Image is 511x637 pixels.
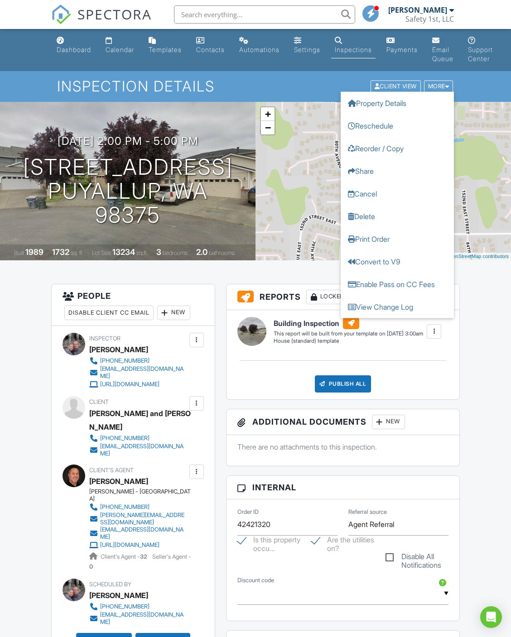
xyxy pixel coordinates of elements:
a: [URL][DOMAIN_NAME] [89,541,187,550]
label: Disable All Notifications [386,552,448,564]
a: [PHONE_NUMBER] [89,356,187,365]
div: Settings [294,46,320,53]
div: Open Intercom Messenger [480,606,502,628]
div: Disable Client CC Email [64,306,154,320]
h6: Building Inspection [274,317,423,329]
span: bathrooms [209,249,235,256]
div: House (standard) template [274,337,423,345]
a: Client View [370,82,423,89]
div: [PERSON_NAME][EMAIL_ADDRESS][DOMAIN_NAME] [100,512,187,526]
a: Automations (Basic) [236,33,283,58]
span: Client's Agent - [101,553,149,560]
a: [PERSON_NAME][EMAIL_ADDRESS][DOMAIN_NAME] [89,512,187,526]
a: Settings [290,33,324,58]
div: 3 [156,247,161,257]
div: [PHONE_NUMBER] [100,357,149,364]
div: 1989 [25,247,43,257]
div: [PERSON_NAME] [388,5,447,14]
label: Order ID [237,508,259,516]
a: [EMAIL_ADDRESS][DOMAIN_NAME] [89,611,187,626]
div: Client View [371,81,421,93]
div: [EMAIL_ADDRESS][DOMAIN_NAME] [100,365,187,380]
h1: Inspection Details [57,78,454,94]
span: Inspector [89,335,121,342]
a: View Change Log [341,296,454,318]
span: Lot Size [92,249,111,256]
a: Property Details [341,92,454,115]
h3: Reports [227,284,459,310]
a: © OpenStreetMap contributors [441,254,509,259]
h1: [STREET_ADDRESS] Puyallup, WA 98375 [14,155,241,227]
div: More [424,81,453,93]
a: Support Center [464,33,497,67]
a: [PERSON_NAME] [89,474,148,488]
span: Built [14,249,24,256]
a: SPECTORA [51,12,152,31]
a: Cancel [341,182,454,205]
h3: Internal [227,476,459,499]
h3: People [52,284,215,326]
a: [URL][DOMAIN_NAME] [89,380,187,389]
a: Dashboard [53,33,95,58]
a: Zoom in [261,107,275,121]
a: Inspections [331,33,376,58]
a: [EMAIL_ADDRESS][DOMAIN_NAME] [89,443,187,457]
h3: Additional Documents [227,409,459,435]
a: [EMAIL_ADDRESS][DOMAIN_NAME] [89,365,187,380]
a: Share [341,160,454,182]
div: 13234 [112,247,135,257]
div: [EMAIL_ADDRESS][DOMAIN_NAME] [100,443,187,457]
div: Locked [306,290,349,304]
div: [EMAIL_ADDRESS][DOMAIN_NAME] [100,611,187,626]
div: This report will be built from your template on [DATE] 3:00am [274,330,423,337]
div: [URL][DOMAIN_NAME] [100,381,159,388]
a: Reschedule [341,115,454,137]
span: − [265,122,271,133]
a: Delete [341,205,454,228]
span: Scheduled By [89,581,131,588]
div: [EMAIL_ADDRESS][DOMAIN_NAME] [100,526,187,541]
label: Discount code [237,576,274,584]
a: Payments [383,33,421,58]
span: + [265,108,271,120]
img: The Best Home Inspection Software - Spectora [51,5,71,24]
a: [EMAIL_ADDRESS][DOMAIN_NAME] [89,526,187,541]
div: Templates [149,46,182,53]
div: [PERSON_NAME] [89,589,148,602]
a: [PHONE_NUMBER] [89,434,187,443]
a: Print Order [341,228,454,250]
a: Calendar [102,33,138,58]
h3: [DATE] 2:00 pm - 5:00 pm [58,135,198,147]
a: Templates [145,33,185,58]
div: New [157,306,190,320]
label: Is this property occupied? [237,536,300,547]
div: Support Center [468,46,493,62]
div: Payments [386,46,418,53]
a: Contacts [193,33,228,58]
div: [PERSON_NAME] and [PERSON_NAME] [89,407,194,434]
label: Are the utilities on? [311,536,374,547]
div: [URL][DOMAIN_NAME] [100,541,159,549]
span: Client [89,398,109,405]
a: Reorder / Copy [341,137,454,160]
div: [PHONE_NUMBER] [100,503,149,511]
div: Inspections [335,46,372,53]
div: Safety 1st, LLC [405,14,454,24]
div: 1732 [52,247,69,257]
div: Automations [239,46,280,53]
div: [PERSON_NAME] - [GEOGRAPHIC_DATA] [89,488,194,503]
div: 2.0 [196,247,207,257]
strong: 32 [140,553,147,560]
a: Enable Pass on CC Fees [341,273,454,296]
a: Convert to V9 [341,250,454,273]
div: Email Queue [432,46,453,62]
input: Search everything... [174,5,355,24]
a: [PHONE_NUMBER] [89,503,187,512]
p: There are no attachments to this inspection. [237,442,448,452]
span: bedrooms [163,249,188,256]
a: Email Queue [429,33,457,67]
strong: 0 [89,563,93,570]
span: sq. ft. [71,249,83,256]
div: Dashboard [57,46,91,53]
